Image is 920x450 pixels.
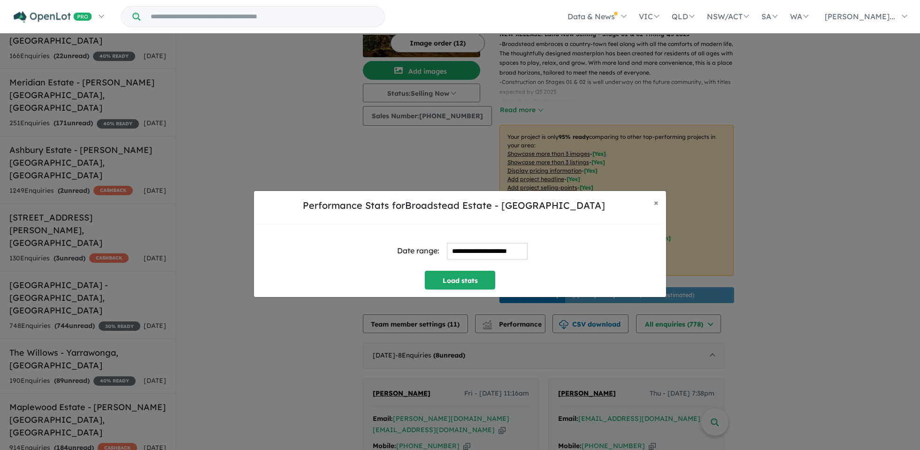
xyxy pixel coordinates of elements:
span: × [654,197,659,208]
input: Try estate name, suburb, builder or developer [142,7,383,27]
button: Load stats [425,271,495,290]
h5: Performance Stats for Broadstead Estate - [GEOGRAPHIC_DATA] [261,198,646,213]
span: [PERSON_NAME]... [825,12,895,21]
div: Date range: [397,244,439,257]
img: Openlot PRO Logo White [14,11,92,23]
